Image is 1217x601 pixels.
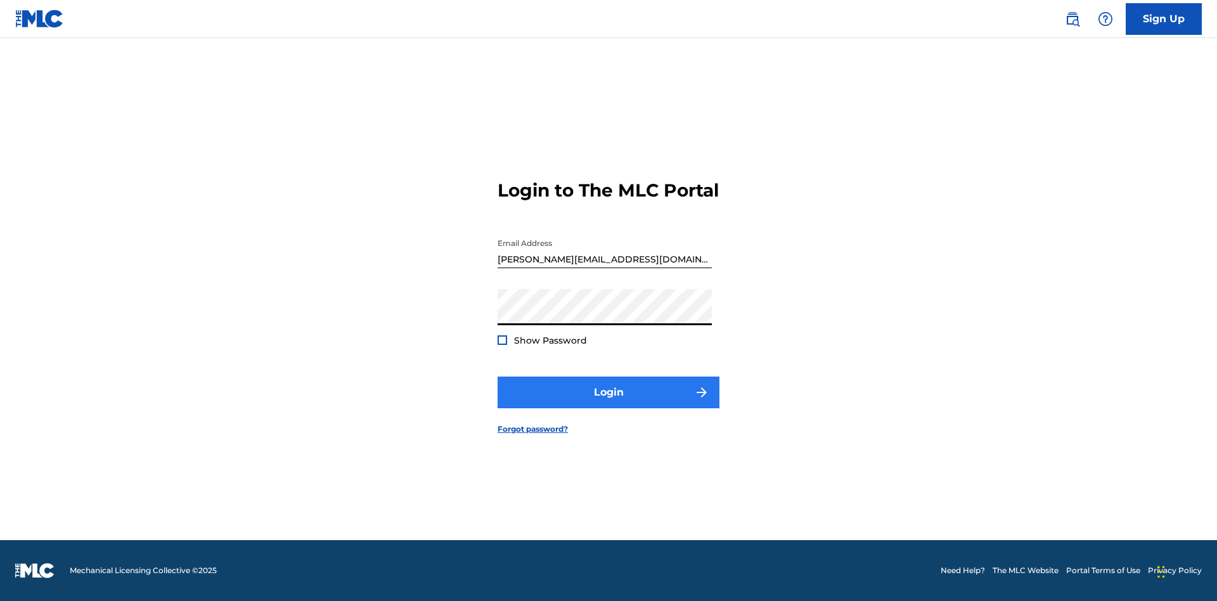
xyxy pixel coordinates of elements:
button: Login [498,377,719,408]
img: logo [15,563,55,578]
a: Portal Terms of Use [1066,565,1140,576]
a: Need Help? [941,565,985,576]
div: Help [1093,6,1118,32]
span: Mechanical Licensing Collective © 2025 [70,565,217,576]
a: Public Search [1060,6,1085,32]
a: Forgot password? [498,423,568,435]
img: f7272a7cc735f4ea7f67.svg [694,385,709,400]
img: search [1065,11,1080,27]
a: Privacy Policy [1148,565,1202,576]
img: help [1098,11,1113,27]
a: The MLC Website [993,565,1059,576]
img: MLC Logo [15,10,64,28]
iframe: Chat Widget [1154,540,1217,601]
div: Drag [1157,553,1165,591]
span: Show Password [514,335,587,346]
h3: Login to The MLC Portal [498,179,719,202]
a: Sign Up [1126,3,1202,35]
